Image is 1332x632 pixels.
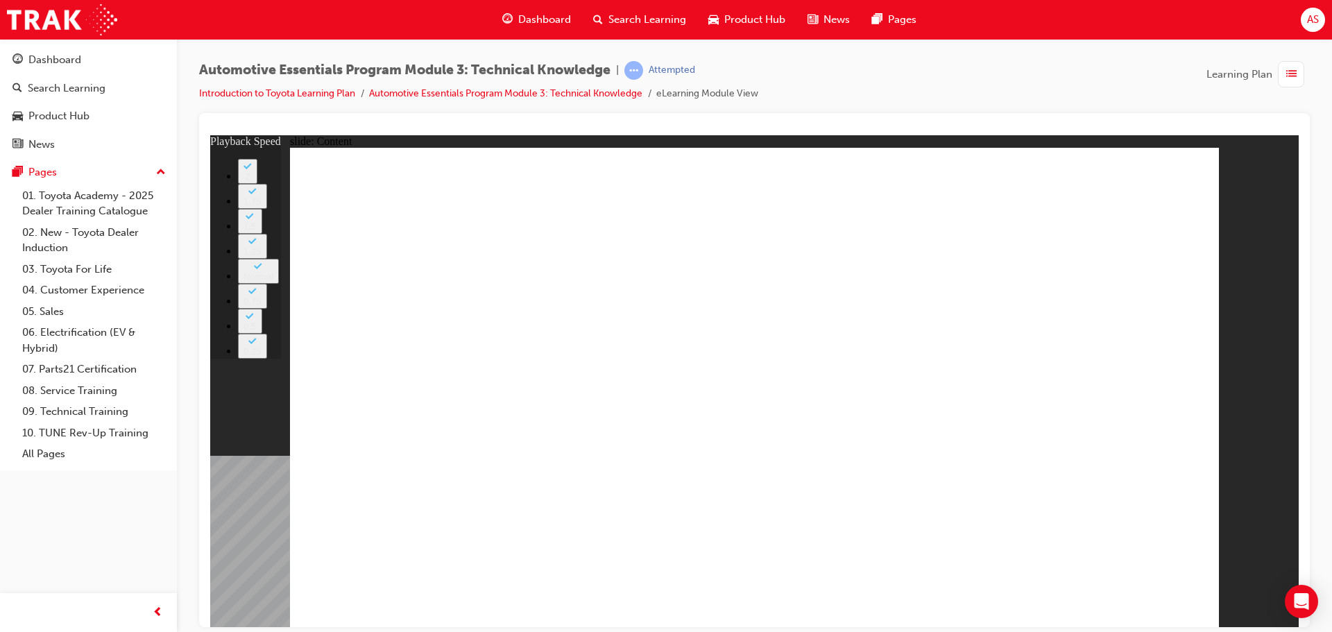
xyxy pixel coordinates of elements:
span: pages-icon [872,11,882,28]
span: Automotive Essentials Program Module 3: Technical Knowledge [199,62,610,78]
span: guage-icon [502,11,513,28]
a: All Pages [17,443,171,465]
a: 07. Parts21 Certification [17,359,171,380]
button: Pages [6,160,171,185]
a: 04. Customer Experience [17,280,171,301]
span: News [823,12,850,28]
a: News [6,132,171,157]
div: Search Learning [28,80,105,96]
a: 01. Toyota Academy - 2025 Dealer Training Catalogue [17,185,171,222]
span: list-icon [1286,66,1297,83]
div: News [28,137,55,153]
div: Dashboard [28,52,81,68]
a: Automotive Essentials Program Module 3: Technical Knowledge [369,87,642,99]
span: guage-icon [12,54,23,67]
li: eLearning Module View [656,86,758,102]
div: Product Hub [28,108,89,124]
span: Learning Plan [1206,67,1272,83]
span: car-icon [708,11,719,28]
span: prev-icon [153,604,163,622]
button: DashboardSearch LearningProduct HubNews [6,44,171,160]
a: pages-iconPages [861,6,928,34]
a: news-iconNews [796,6,861,34]
a: Introduction to Toyota Learning Plan [199,87,355,99]
a: search-iconSearch Learning [582,6,697,34]
a: Dashboard [6,47,171,73]
a: 03. Toyota For Life [17,259,171,280]
span: Search Learning [608,12,686,28]
a: guage-iconDashboard [491,6,582,34]
div: Pages [28,164,57,180]
div: Open Intercom Messenger [1285,585,1318,618]
a: 10. TUNE Rev-Up Training [17,422,171,444]
span: news-icon [12,139,23,151]
span: Product Hub [724,12,785,28]
img: Trak [7,4,117,35]
a: 08. Service Training [17,380,171,402]
a: Product Hub [6,103,171,129]
span: | [616,62,619,78]
div: Attempted [649,64,695,77]
a: 09. Technical Training [17,401,171,422]
a: 05. Sales [17,301,171,323]
a: 06. Electrification (EV & Hybrid) [17,322,171,359]
span: news-icon [808,11,818,28]
a: Search Learning [6,76,171,101]
span: up-icon [156,164,166,182]
a: car-iconProduct Hub [697,6,796,34]
span: Pages [888,12,916,28]
button: AS [1301,8,1325,32]
span: learningRecordVerb_ATTEMPT-icon [624,61,643,80]
span: search-icon [593,11,603,28]
span: pages-icon [12,166,23,179]
a: 02. New - Toyota Dealer Induction [17,222,171,259]
button: Learning Plan [1206,61,1310,87]
span: AS [1307,12,1319,28]
span: search-icon [12,83,22,95]
span: Dashboard [518,12,571,28]
span: car-icon [12,110,23,123]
